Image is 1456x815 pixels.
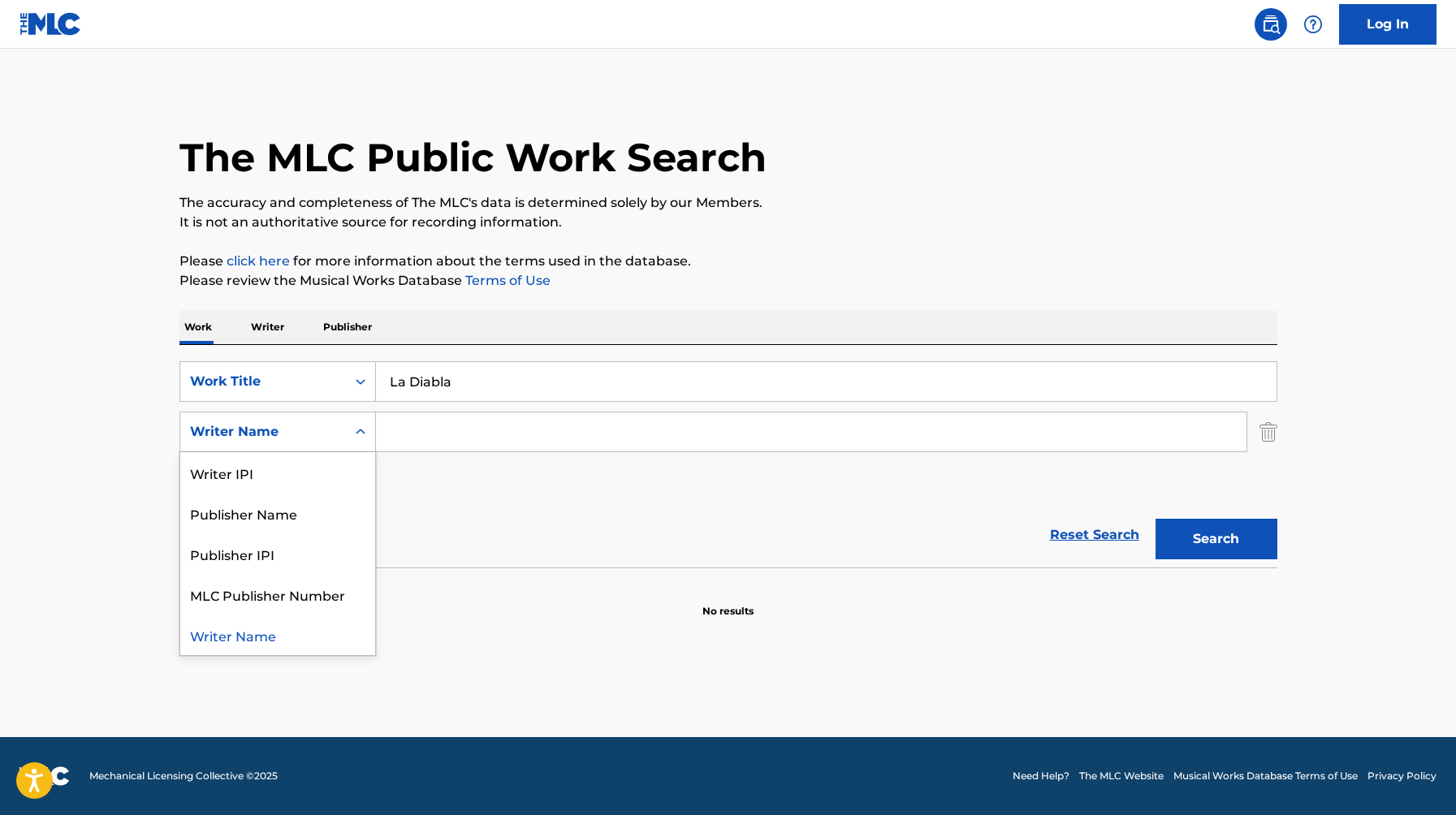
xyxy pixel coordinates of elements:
a: Log In [1339,4,1437,45]
img: logo [19,766,70,786]
div: Writer IPI [180,452,375,493]
a: Reset Search [1042,517,1147,553]
div: Help [1297,8,1329,41]
div: Writer Name [190,422,336,442]
p: No results [702,584,754,619]
p: Please review the Musical Works Database [179,271,1277,291]
p: It is not an authoritative source for recording information. [179,213,1277,232]
div: Writer Name [180,614,375,655]
h1: The MLC Public Work Search [179,133,767,182]
p: Writer [246,310,289,344]
span: Mechanical Licensing Collective © 2025 [89,769,278,783]
form: Search Form [179,361,1277,567]
button: Search [1156,519,1277,559]
img: Delete Criterion [1259,412,1277,452]
p: Work [179,310,217,344]
a: Privacy Policy [1367,769,1437,783]
a: Terms of Use [462,273,551,288]
div: Work Title [190,372,336,391]
div: MLC Publisher Number [180,574,375,614]
img: MLC Logo [19,12,82,36]
a: Need Help? [1013,769,1069,783]
a: Public Search [1255,8,1287,41]
img: help [1303,15,1323,34]
div: Publisher Name [180,493,375,533]
p: The accuracy and completeness of The MLC's data is determined solely by our Members. [179,193,1277,213]
p: Please for more information about the terms used in the database. [179,252,1277,271]
div: Publisher IPI [180,533,375,574]
a: click here [227,253,290,269]
a: Musical Works Database Terms of Use [1173,769,1358,783]
p: Publisher [318,310,377,344]
img: search [1261,15,1281,34]
a: The MLC Website [1079,769,1164,783]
